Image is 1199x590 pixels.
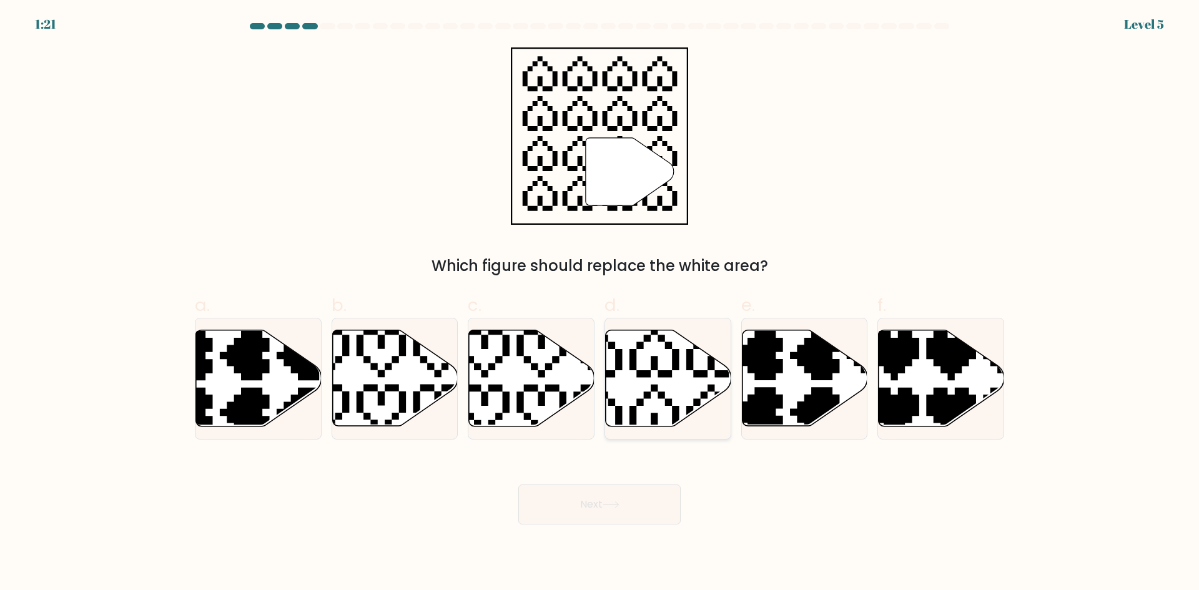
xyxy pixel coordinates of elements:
span: e. [741,293,755,317]
span: a. [195,293,210,317]
div: Level 5 [1124,15,1164,34]
div: 1:21 [35,15,56,34]
g: " [586,138,674,205]
span: b. [332,293,347,317]
button: Next [518,484,681,524]
span: c. [468,293,481,317]
span: d. [604,293,619,317]
div: Which figure should replace the white area? [202,255,997,277]
span: f. [877,293,886,317]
